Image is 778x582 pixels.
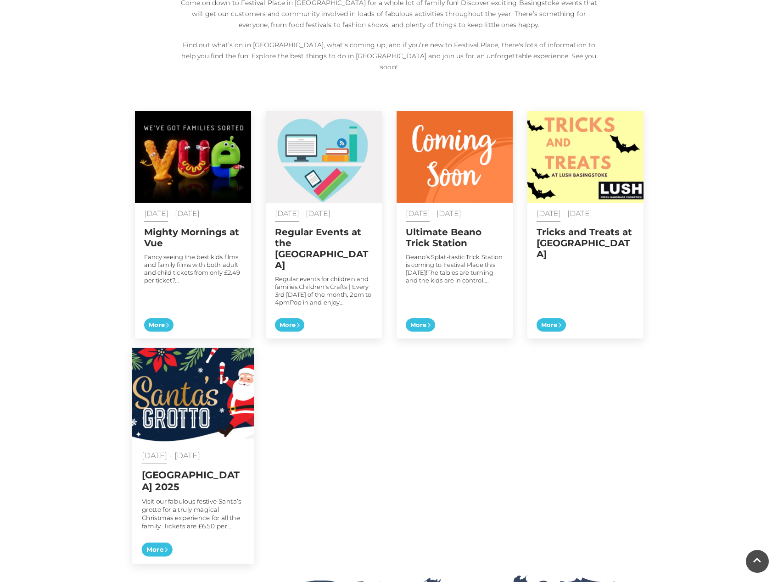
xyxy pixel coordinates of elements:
[397,111,513,203] img: Trick or Treat Takeover | Festival Place | Basingstoke | Hampshire
[144,253,242,284] p: Fancy seeing the best kids films and family films with both adult and child tickets from only £2....
[406,318,435,332] span: More
[132,348,254,444] img: Santa's Grotto, Basingstoke, Hampshire
[397,111,513,338] a: [DATE] - [DATE] Ultimate Beano Trick Station Beano’s Splat-tastic Trick Station is coming to Fest...
[135,111,251,338] a: [DATE] - [DATE] Mighty Mornings at Vue Fancy seeing the best kids films and family films with bot...
[141,452,244,460] p: [DATE] - [DATE]
[144,318,174,332] span: More
[275,210,373,217] p: [DATE] - [DATE]
[266,111,382,338] a: [DATE] - [DATE] Regular Events at the [GEOGRAPHIC_DATA] Regular events for children and families:...
[178,39,600,72] p: Find out what’s on in [GEOGRAPHIC_DATA], what’s coming up, and if you’re new to Festival Place, t...
[275,318,304,332] span: More
[141,469,244,492] h2: [GEOGRAPHIC_DATA] 2025
[537,210,634,217] p: [DATE] - [DATE]
[141,542,172,556] span: More
[406,210,504,217] p: [DATE] - [DATE]
[144,210,242,217] p: [DATE] - [DATE]
[527,111,644,338] a: [DATE] - [DATE] Tricks and Treats at [GEOGRAPHIC_DATA] More
[132,348,254,564] a: [DATE] - [DATE] [GEOGRAPHIC_DATA] 2025 Visit our fabulous festive Santa’s grotto for a truly magi...
[537,227,634,260] h2: Tricks and Treats at [GEOGRAPHIC_DATA]
[275,275,373,306] p: Regular events for children and families:Children's Crafts | Every 3rd [DATE] of the month, 2pm t...
[144,227,242,249] h2: Mighty Mornings at Vue
[406,227,504,249] h2: Ultimate Beano Trick Station
[141,497,244,530] p: Visit our fabulous festive Santa’s grotto for a truly magical Christmas experience for all the fa...
[406,253,504,284] p: Beano’s Splat-tastic Trick Station is coming to Festival Place this [DATE]!The tables are turning...
[537,318,566,332] span: More
[275,227,373,271] h2: Regular Events at the [GEOGRAPHIC_DATA]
